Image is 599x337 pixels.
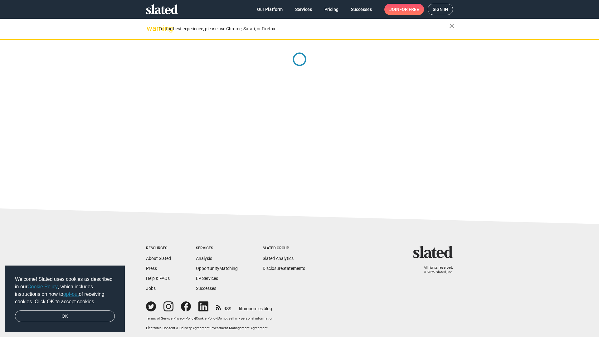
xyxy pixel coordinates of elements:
[448,22,455,30] mat-icon: close
[158,25,449,33] div: For the best experience, please use Chrome, Safari, or Firefox.
[417,266,453,275] p: All rights reserved. © 2025 Slated, Inc.
[290,4,317,15] a: Services
[319,4,343,15] a: Pricing
[217,316,218,320] span: |
[146,276,170,281] a: Help & FAQs
[195,316,196,320] span: |
[196,266,238,271] a: OpportunityMatching
[27,284,58,289] a: Cookie Policy
[146,266,157,271] a: Press
[63,291,79,297] a: opt-out
[389,4,419,15] span: Join
[196,316,217,320] a: Cookie Policy
[146,316,173,320] a: Terms of Service
[196,276,218,281] a: EP Services
[146,246,171,251] div: Resources
[5,266,125,332] div: cookieconsent
[295,4,312,15] span: Services
[428,4,453,15] a: Sign in
[257,4,283,15] span: Our Platform
[218,316,273,321] button: Do not sell my personal information
[173,316,173,320] span: |
[147,25,154,32] mat-icon: warning
[146,326,210,330] a: Electronic Consent & Delivery Agreement
[15,276,115,305] span: Welcome! Slated uses cookies as described in our , which includes instructions on how to of recei...
[216,302,231,312] a: RSS
[210,326,211,330] span: |
[252,4,288,15] a: Our Platform
[384,4,424,15] a: Joinfor free
[196,246,238,251] div: Services
[399,4,419,15] span: for free
[263,246,305,251] div: Slated Group
[324,4,338,15] span: Pricing
[146,256,171,261] a: About Slated
[351,4,372,15] span: Successes
[433,4,448,15] span: Sign in
[211,326,268,330] a: Investment Management Agreement
[15,310,115,322] a: dismiss cookie message
[173,316,195,320] a: Privacy Policy
[196,256,212,261] a: Analysis
[239,301,272,312] a: filmonomics blog
[146,286,156,291] a: Jobs
[263,256,294,261] a: Slated Analytics
[239,306,246,311] span: film
[196,286,216,291] a: Successes
[346,4,377,15] a: Successes
[263,266,305,271] a: DisclosureStatements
